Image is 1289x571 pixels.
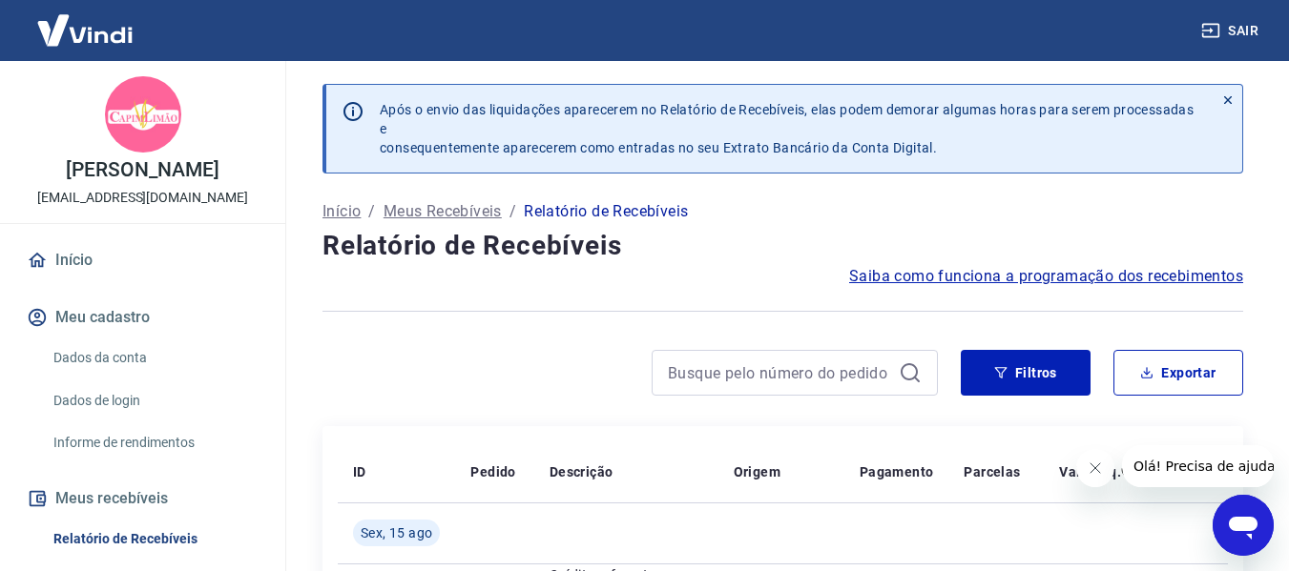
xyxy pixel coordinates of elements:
p: Valor Líq. [1059,462,1121,481]
p: Após o envio das liquidações aparecerem no Relatório de Recebíveis, elas podem demorar algumas ho... [380,100,1198,157]
button: Meus recebíveis [23,478,262,520]
a: Saiba como funciona a programação dos recebimentos [849,265,1243,288]
button: Sair [1197,13,1266,49]
p: / [368,200,375,223]
p: Origem [734,462,780,481]
button: Exportar [1113,350,1243,396]
span: Sex, 15 ago [361,523,432,542]
a: Dados de login [46,381,262,420]
p: Relatório de Recebíveis [524,200,688,223]
a: Informe de rendimentos [46,423,262,462]
p: [EMAIL_ADDRESS][DOMAIN_NAME] [37,188,248,208]
input: Busque pelo número do pedido [668,358,891,387]
p: Pagamento [860,462,934,481]
a: Relatório de Recebíveis [46,520,262,559]
a: Dados da conta [46,338,262,377]
h4: Relatório de Recebíveis [322,227,1243,265]
a: Meus Recebíveis [384,200,502,223]
iframe: Fechar mensagem [1076,449,1114,487]
p: ID [353,462,366,481]
p: [PERSON_NAME] [66,160,218,180]
p: Pedido [470,462,515,481]
a: Início [23,239,262,281]
button: Meu cadastro [23,296,262,338]
a: Início [322,200,361,223]
p: Descrição [550,462,613,481]
p: / [509,200,516,223]
p: Parcelas [964,462,1020,481]
button: Filtros [961,350,1091,396]
iframe: Botão para abrir a janela de mensagens [1213,495,1274,556]
span: Olá! Precisa de ajuda? [11,13,160,29]
img: b3b5da38-2be6-44ff-a204-f786c7b2cd31.jpeg [105,76,181,153]
iframe: Mensagem da empresa [1122,445,1274,487]
img: Vindi [23,1,147,59]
